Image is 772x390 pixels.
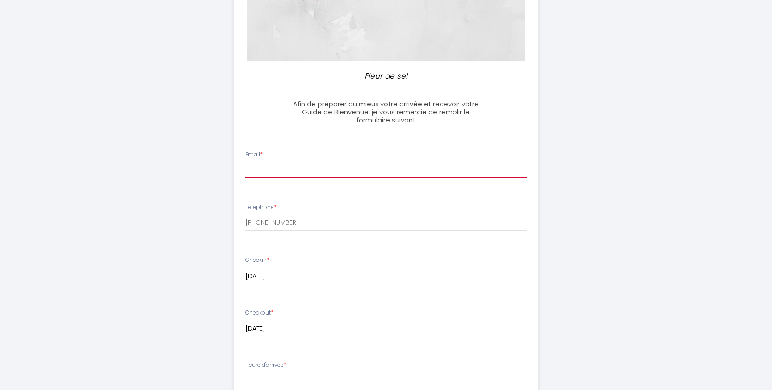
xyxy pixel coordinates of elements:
[290,70,482,82] p: Fleur de sel
[245,361,286,369] label: Heure d'arrivée
[286,100,485,124] h3: Afin de préparer au mieux votre arrivée et recevoir votre Guide de Bienvenue, je vous remercie de...
[245,309,273,317] label: Checkout
[245,256,269,264] label: Checkin
[245,203,277,212] label: Téléphone
[245,151,263,159] label: Email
